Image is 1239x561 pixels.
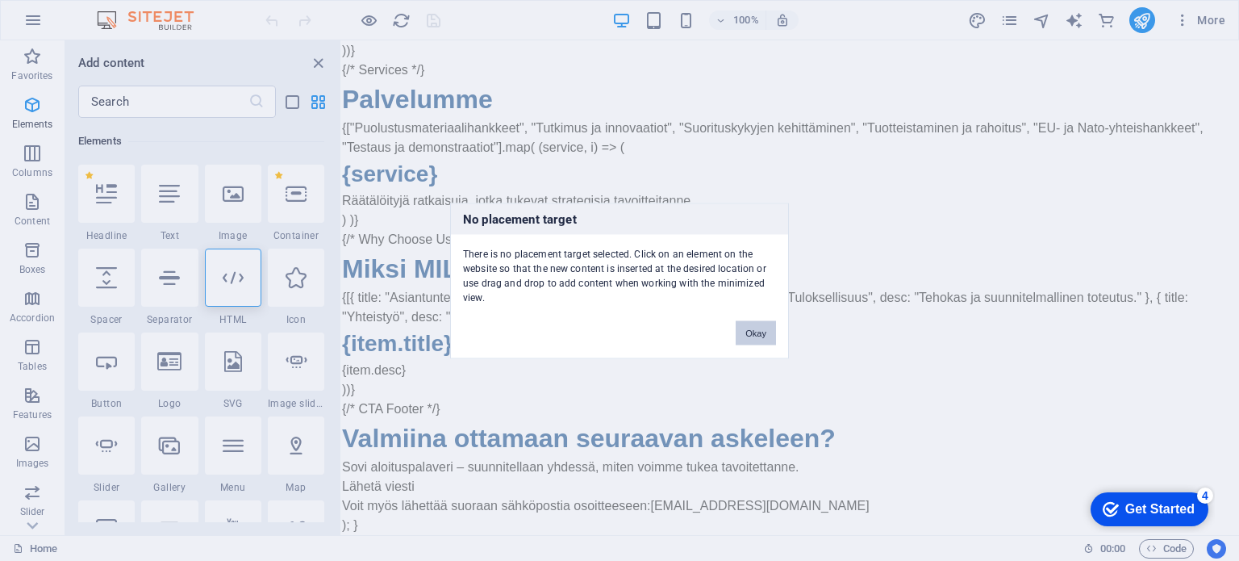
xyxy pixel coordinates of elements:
div: There is no placement target selected. Click on an element on the website so that the new content... [451,234,788,304]
div: Get Started 4 items remaining, 20% complete [13,8,131,42]
h3: No placement target [451,203,788,234]
div: 4 [119,3,136,19]
button: Okay [736,320,776,345]
div: Get Started [48,18,117,32]
a: [EMAIL_ADDRESS][DOMAIN_NAME] [308,458,527,472]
